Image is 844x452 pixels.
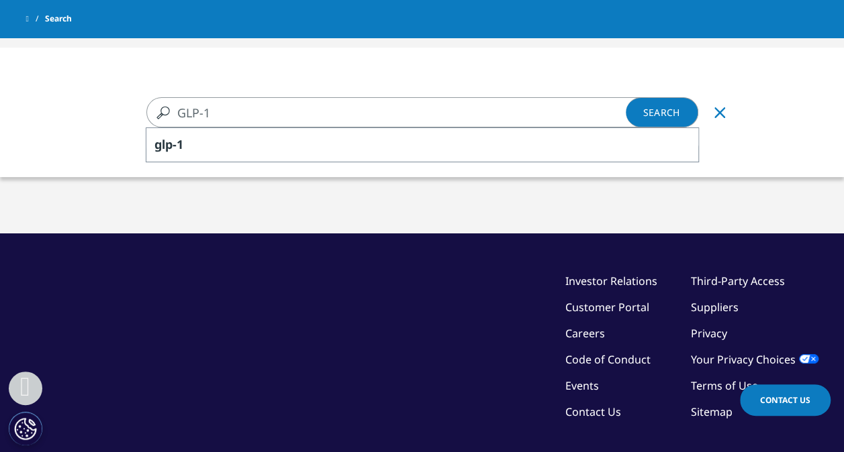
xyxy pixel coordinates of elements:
[714,107,725,118] svg: Clear
[626,97,698,127] a: Search
[146,128,698,162] div: glp-1
[9,412,42,445] button: Cookies Settings
[154,136,183,152] span: glp-1
[45,7,72,31] span: Search
[146,127,699,162] div: Search Suggestions
[146,97,659,127] input: Search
